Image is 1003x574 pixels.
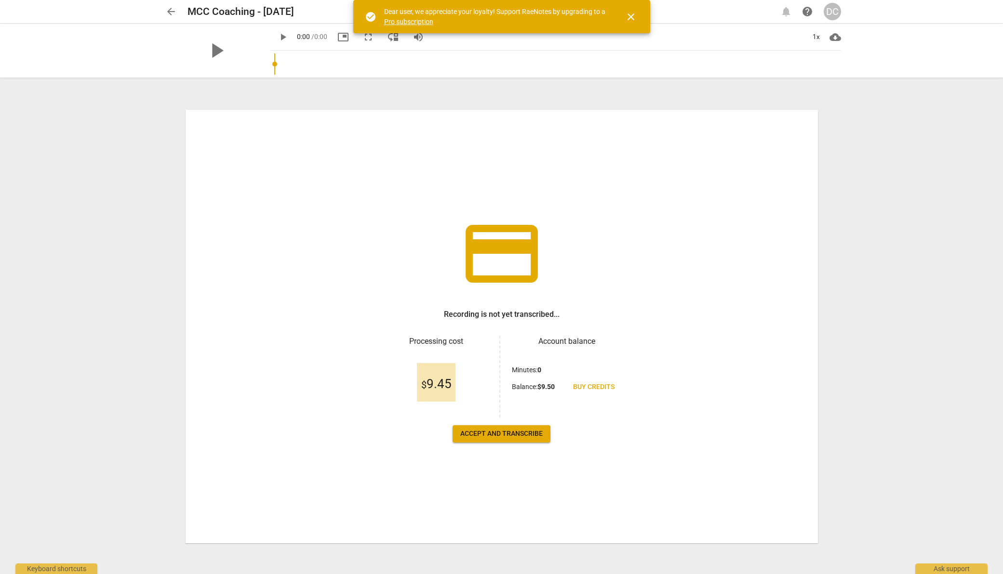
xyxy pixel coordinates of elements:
[453,425,550,443] button: Accept and transcribe
[799,3,816,20] a: Help
[512,382,555,392] p: Balance :
[460,429,543,439] span: Accept and transcribe
[537,366,541,374] b: 0
[410,28,427,46] button: Volume
[334,28,352,46] button: Picture in picture
[619,5,642,28] button: Close
[277,31,289,43] span: play_arrow
[829,31,841,43] span: cloud_download
[413,31,424,43] span: volume_up
[337,31,349,43] span: picture_in_picture
[824,3,841,20] button: DC
[573,382,615,392] span: Buy credits
[311,33,327,40] span: / 0:00
[362,31,374,43] span: fullscreen
[388,31,399,43] span: move_down
[381,336,492,347] h3: Processing cost
[297,33,310,40] span: 0:00
[458,210,545,297] span: credit_card
[360,28,377,46] button: Fullscreen
[385,28,402,46] button: View player as separate pane
[365,11,376,23] span: check_circle
[625,11,637,23] span: close
[274,28,292,46] button: Play
[204,38,229,63] span: play_arrow
[565,378,622,396] a: Buy credits
[421,377,452,391] span: 9.45
[444,309,560,320] h3: Recording is not yet transcribed...
[187,6,294,18] h2: MCC Coaching - [DATE]
[802,6,813,17] span: help
[512,336,622,347] h3: Account balance
[807,29,826,45] div: 1x
[384,7,608,26] div: Dear user, we appreciate your loyalty! Support RaeNotes by upgrading to a
[915,563,988,574] div: Ask support
[537,383,555,391] b: $ 9.50
[384,18,433,26] a: Pro subscription
[165,6,177,17] span: arrow_back
[421,379,427,391] span: $
[15,563,97,574] div: Keyboard shortcuts
[512,365,541,375] p: Minutes :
